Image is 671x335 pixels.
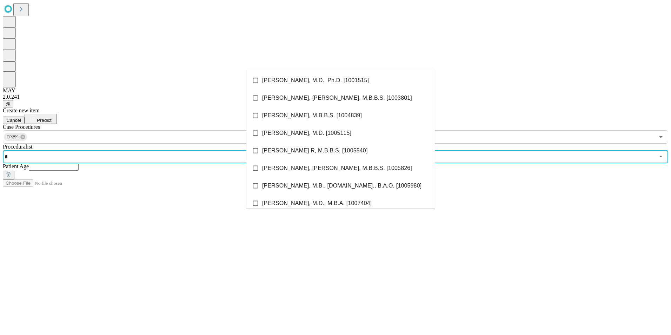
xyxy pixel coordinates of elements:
button: Open [656,132,666,142]
span: Predict [37,118,51,123]
div: EP259 [4,133,27,141]
span: Create new item [3,107,40,113]
span: Cancel [6,118,21,123]
span: [PERSON_NAME], M.B.B.S. [1004839] [262,111,362,120]
span: [PERSON_NAME], M.D., M.B.A. [1007404] [262,199,372,208]
button: @ [3,100,13,107]
span: [PERSON_NAME], [PERSON_NAME], M.B.B.S. [1003801] [262,94,412,102]
span: [PERSON_NAME], M.B., [DOMAIN_NAME]., B.A.O. [1005980] [262,182,421,190]
div: MAY [3,87,668,94]
span: [PERSON_NAME], M.D., Ph.D. [1001515] [262,76,369,85]
button: Predict [25,114,57,124]
div: 2.0.241 [3,94,668,100]
span: EP259 [4,133,21,141]
span: Proceduralist [3,144,32,150]
button: Cancel [3,117,25,124]
span: @ [6,101,11,106]
span: [PERSON_NAME], [PERSON_NAME], M.B.B.S. [1005826] [262,164,412,172]
span: [PERSON_NAME] R, M.B.B.S. [1005540] [262,146,367,155]
span: Scheduled Procedure [3,124,40,130]
span: [PERSON_NAME], M.D. [1005115] [262,129,351,137]
span: Patient Age [3,163,29,169]
button: Close [656,152,666,162]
